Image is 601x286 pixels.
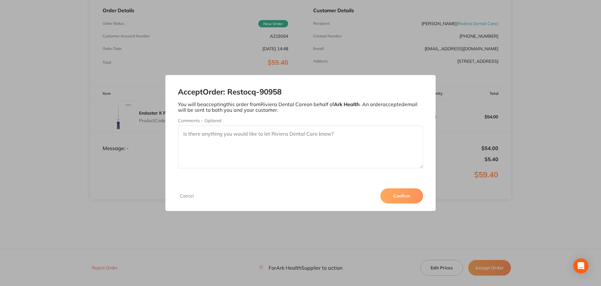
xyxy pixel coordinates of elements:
[178,101,423,113] p: You will be accepting this order from Riviera Dental Care on behalf of . An order accepted email ...
[178,118,423,123] label: Comments - Optional
[334,101,360,107] b: Ark Health
[573,258,588,273] div: Open Intercom Messenger
[178,193,196,199] button: Cancel
[178,88,423,96] h2: Accept Order: Restocq- 90958
[380,188,423,203] button: Confirm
